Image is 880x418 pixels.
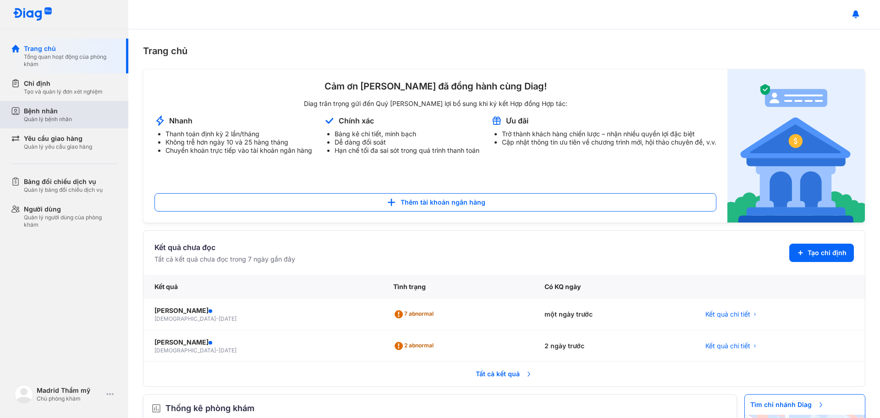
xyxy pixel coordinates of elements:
[154,193,716,212] button: Thêm tài khoản ngân hàng
[533,299,694,330] div: một ngày trước
[335,130,479,138] li: Bảng kê chi tiết, minh bạch
[24,177,103,186] div: Bảng đối chiếu dịch vụ
[393,307,437,322] div: 7 abnormal
[24,143,92,150] div: Quản lý yêu cầu giao hàng
[219,315,236,322] span: [DATE]
[470,364,538,384] span: Tất cả kết quả
[24,106,72,116] div: Bệnh nhân
[502,130,716,138] li: Trở thành khách hàng chiến lược – nhận nhiều quyền lợi đặc biệt
[154,242,295,253] div: Kết quả chưa đọc
[727,69,865,223] img: account-announcement
[219,347,236,354] span: [DATE]
[165,146,312,155] li: Chuyển khoản trực tiếp vào tài khoản ngân hàng
[165,138,312,146] li: Không trễ hơn ngày 10 và 25 hàng tháng
[154,306,371,315] div: [PERSON_NAME]
[154,338,371,347] div: [PERSON_NAME]
[533,330,694,362] div: 2 ngày trước
[15,385,33,403] img: logo
[24,116,72,123] div: Quản lý bệnh nhân
[789,244,854,262] button: Tạo chỉ định
[24,53,117,68] div: Tổng quan hoạt động của phòng khám
[705,341,750,351] span: Kết quả chi tiết
[154,347,216,354] span: [DEMOGRAPHIC_DATA]
[808,248,847,257] span: Tạo chỉ định
[165,402,254,415] span: Thống kê phòng khám
[502,138,716,146] li: Cập nhật thông tin ưu tiên về chương trình mới, hội thảo chuyên đề, v.v.
[533,275,694,299] div: Có KQ ngày
[24,134,92,143] div: Yêu cầu giao hàng
[154,80,716,92] div: Cảm ơn [PERSON_NAME] đã đồng hành cùng Diag!
[154,115,165,126] img: account-announcement
[37,386,103,395] div: Madrid Thẩm mỹ
[169,116,192,126] div: Nhanh
[24,214,117,229] div: Quản lý người dùng của phòng khám
[154,100,716,108] div: Diag trân trọng gửi đến Quý [PERSON_NAME] lợi bổ sung khi ký kết Hợp đồng Hợp tác:
[506,116,528,126] div: Ưu đãi
[705,310,750,319] span: Kết quả chi tiết
[154,255,295,264] div: Tất cả kết quả chưa đọc trong 7 ngày gần đây
[143,275,382,299] div: Kết quả
[154,315,216,322] span: [DEMOGRAPHIC_DATA]
[37,395,103,402] div: Chủ phòng khám
[216,315,219,322] span: -
[24,79,103,88] div: Chỉ định
[382,275,533,299] div: Tình trạng
[745,395,830,415] span: Tìm chi nhánh Diag
[165,130,312,138] li: Thanh toán định kỳ 2 lần/tháng
[491,115,502,126] img: account-announcement
[339,116,374,126] div: Chính xác
[324,115,335,126] img: account-announcement
[24,44,117,53] div: Trang chủ
[335,146,479,155] li: Hạn chế tối đa sai sót trong quá trình thanh toán
[216,347,219,354] span: -
[24,205,117,214] div: Người dùng
[13,7,52,22] img: logo
[24,186,103,194] div: Quản lý bảng đối chiếu dịch vụ
[24,88,103,95] div: Tạo và quản lý đơn xét nghiệm
[151,403,162,414] img: order.5a6da16c.svg
[143,44,865,58] div: Trang chủ
[335,138,479,146] li: Dễ dàng đối soát
[393,339,437,353] div: 2 abnormal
